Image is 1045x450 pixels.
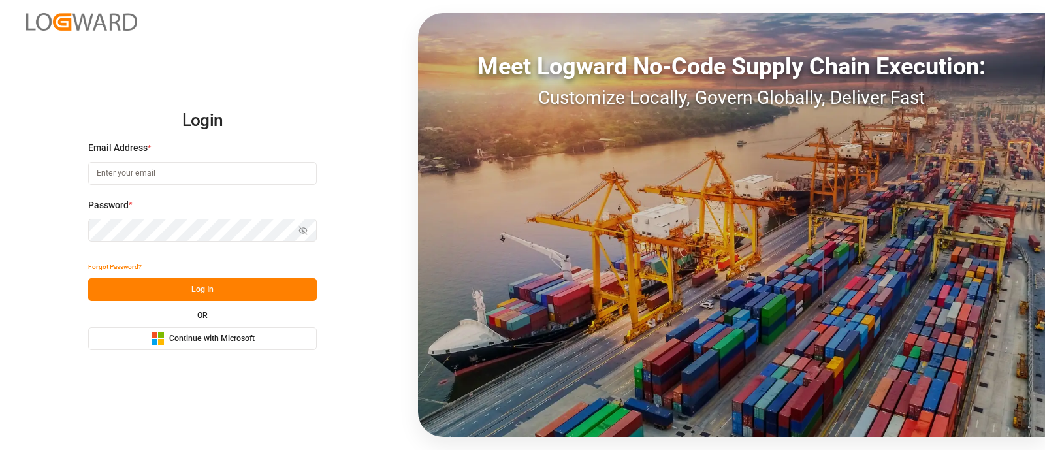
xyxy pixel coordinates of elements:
[418,49,1045,84] div: Meet Logward No-Code Supply Chain Execution:
[88,255,142,278] button: Forgot Password?
[418,84,1045,112] div: Customize Locally, Govern Globally, Deliver Fast
[88,199,129,212] span: Password
[88,162,317,185] input: Enter your email
[197,312,208,319] small: OR
[88,100,317,142] h2: Login
[88,327,317,350] button: Continue with Microsoft
[26,13,137,31] img: Logward_new_orange.png
[169,333,255,345] span: Continue with Microsoft
[88,278,317,301] button: Log In
[88,141,148,155] span: Email Address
